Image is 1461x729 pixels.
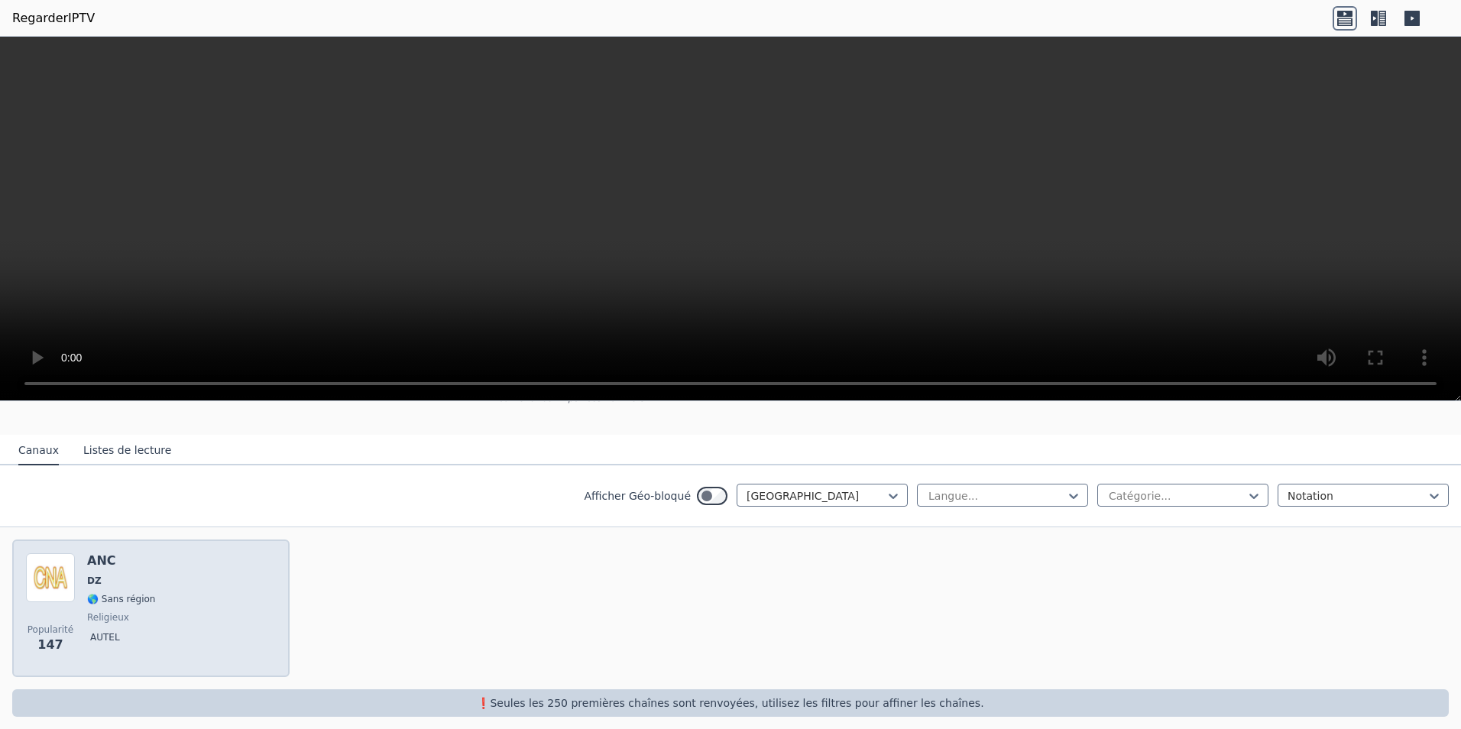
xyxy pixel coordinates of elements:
[87,593,155,605] span: 🌎 Sans région
[37,636,63,654] span: 147
[87,611,129,624] span: religieux
[584,488,691,504] label: Afficher Géo-bloqué
[18,436,59,465] button: Canaux
[87,553,155,569] h6: ANC
[87,575,102,587] span: DZ
[18,695,1443,711] p: ❗️Seules les 250 premières chaînes sont renvoyées, utilisez les filtres pour affiner les chaînes.
[28,624,73,636] span: Popularité
[12,9,95,28] a: RegarderIPTV
[26,553,75,602] img: CNA
[87,630,123,645] p: Autel
[83,436,171,465] button: Listes de lecture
